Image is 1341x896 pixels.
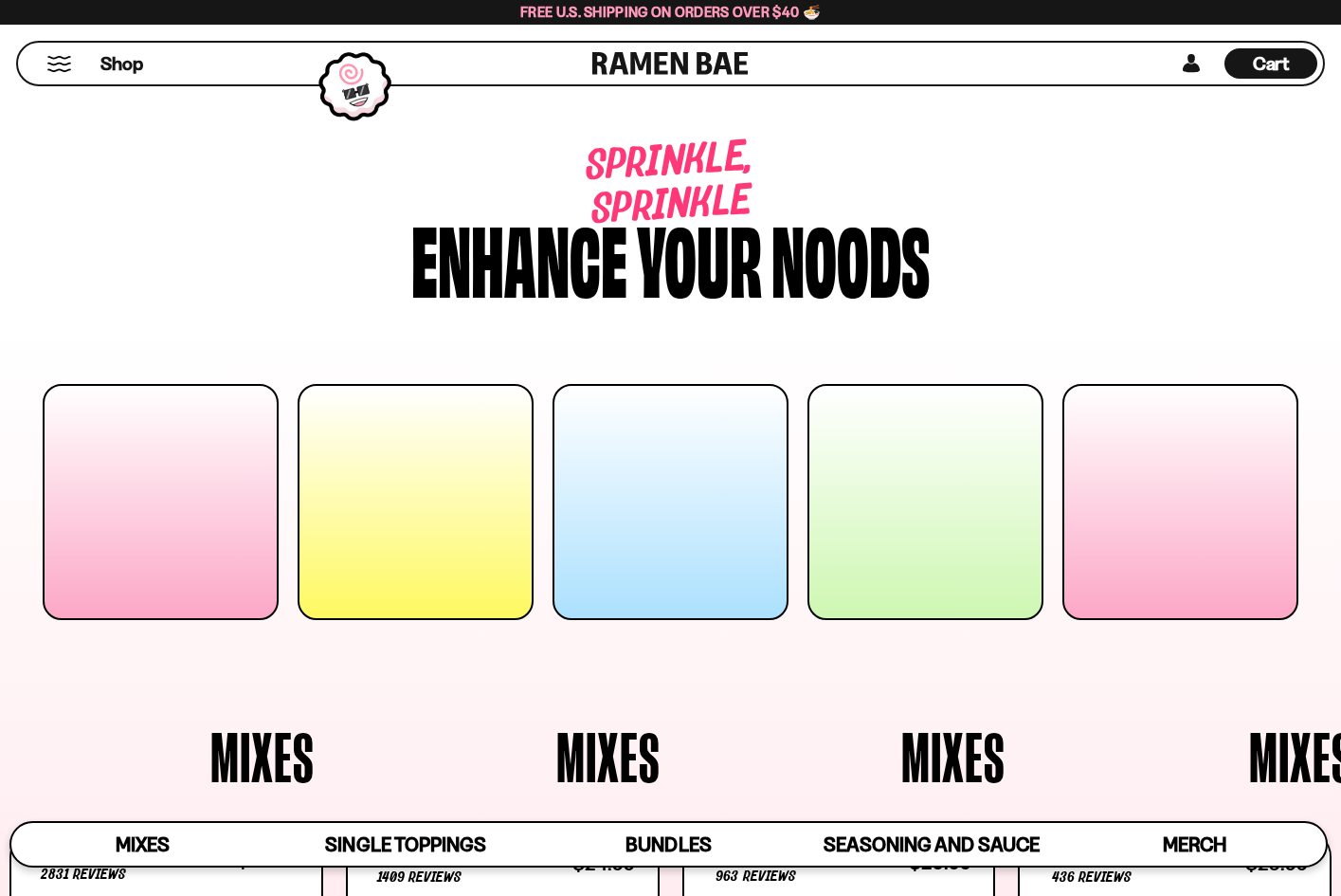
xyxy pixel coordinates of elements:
span: Single Toppings [325,832,485,856]
a: Single Toppings [274,823,536,866]
a: Seasoning and Sauce [800,823,1062,866]
span: Free U.S. Shipping on Orders over $40 🍜 [520,3,821,21]
a: Bundles [537,823,800,866]
div: your [637,211,762,302]
div: $25.99 [909,853,971,871]
div: $25.99 [1245,854,1308,872]
span: Shop [100,51,143,77]
button: Mobile Menu Trigger [46,56,72,72]
div: Cart [1224,43,1317,84]
span: 436 reviews [1052,870,1132,886]
span: Mixes [556,722,661,792]
div: $26.99 [237,851,299,869]
span: 1409 reviews [377,870,462,886]
span: 963 reviews [716,869,795,885]
a: Shop [100,48,143,79]
span: Mixes [901,722,1006,792]
span: Seasoning and Sauce [824,832,1039,856]
div: Enhance [411,211,627,302]
span: Merch [1163,832,1226,856]
div: $24.99 [572,854,635,872]
div: noods [771,211,930,302]
span: Mixes [116,832,170,856]
span: 2831 reviews [41,868,126,883]
span: Cart [1253,52,1290,75]
a: Merch [1063,823,1326,866]
a: Mixes [11,823,274,866]
span: Mixes [210,722,315,792]
span: Bundles [625,832,711,856]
